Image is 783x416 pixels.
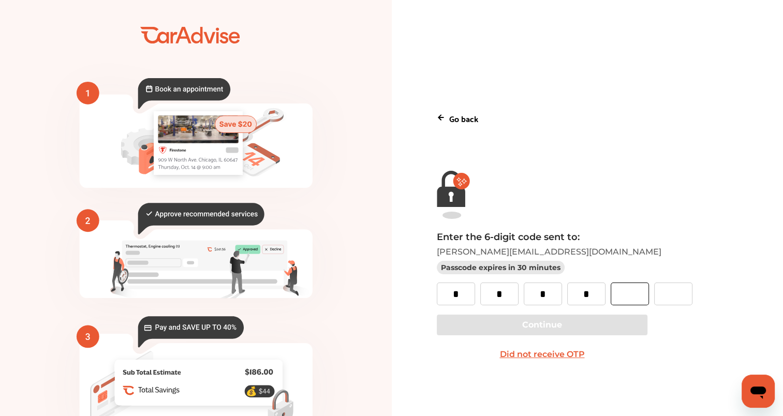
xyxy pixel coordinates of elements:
[437,247,738,257] p: [PERSON_NAME][EMAIL_ADDRESS][DOMAIN_NAME]
[437,171,470,219] img: magic-link-lock-error.9d88b03f.svg
[437,261,565,274] p: Passcode expires in 30 minutes
[742,375,775,408] iframe: Button to launch messaging window
[437,344,648,365] button: Did not receive OTP
[437,231,738,243] p: Enter the 6-digit code sent to:
[246,386,257,397] text: 💰
[449,111,478,125] p: Go back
